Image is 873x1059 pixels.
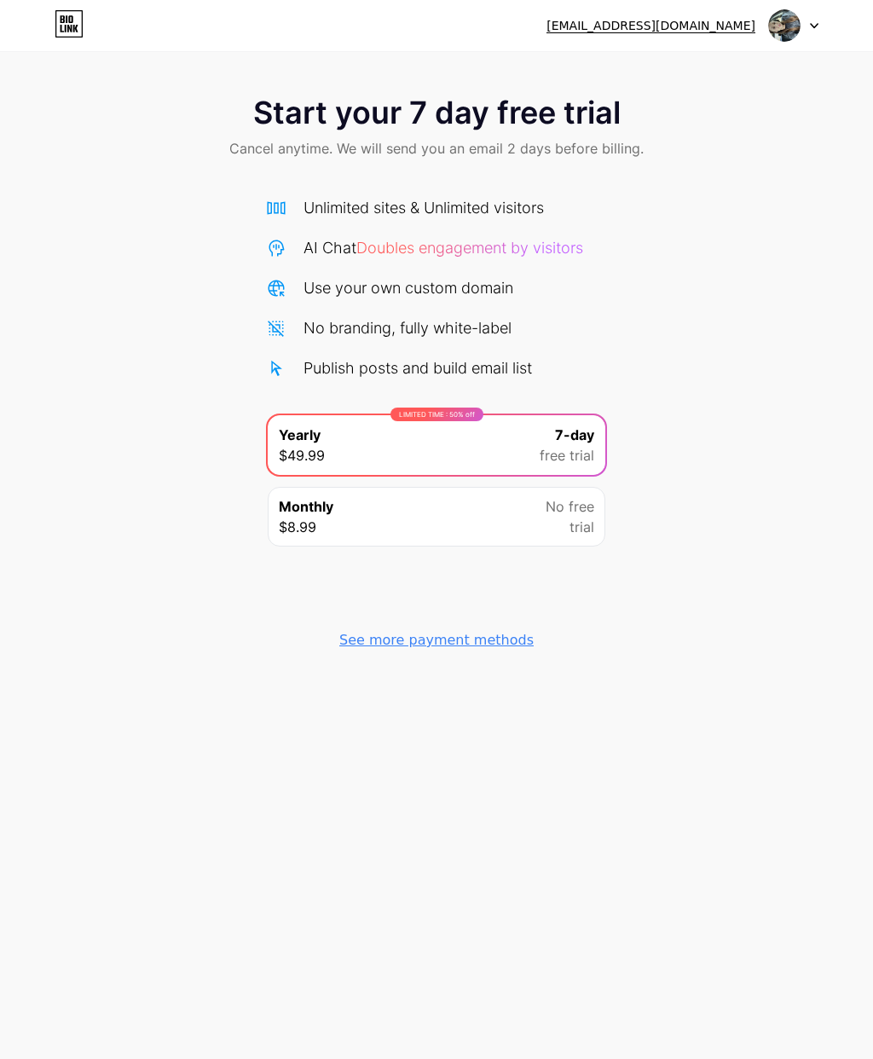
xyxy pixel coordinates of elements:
iframe: Secure payment button frame [266,557,607,611]
span: trial [569,517,594,537]
span: Monthly [279,496,333,517]
div: LIMITED TIME : 50% off [390,408,483,421]
div: Publish posts and build email list [304,356,532,379]
span: Cancel anytime. We will send you an email 2 days before billing. [229,138,644,159]
span: Start your 7 day free trial [253,95,621,130]
span: $8.99 [279,517,316,537]
span: free trial [540,445,594,466]
span: No free [546,496,594,517]
span: Doubles engagement by visitors [356,239,583,257]
div: No branding, fully white-label [304,316,512,339]
span: $49.99 [279,445,325,466]
div: Unlimited sites & Unlimited visitors [304,196,544,219]
span: 7-day [555,425,594,445]
img: mireyalu [768,9,801,42]
div: See more payment methods [339,630,534,651]
span: Yearly [279,425,321,445]
div: AI Chat [304,236,583,259]
div: Use your own custom domain [304,276,513,299]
